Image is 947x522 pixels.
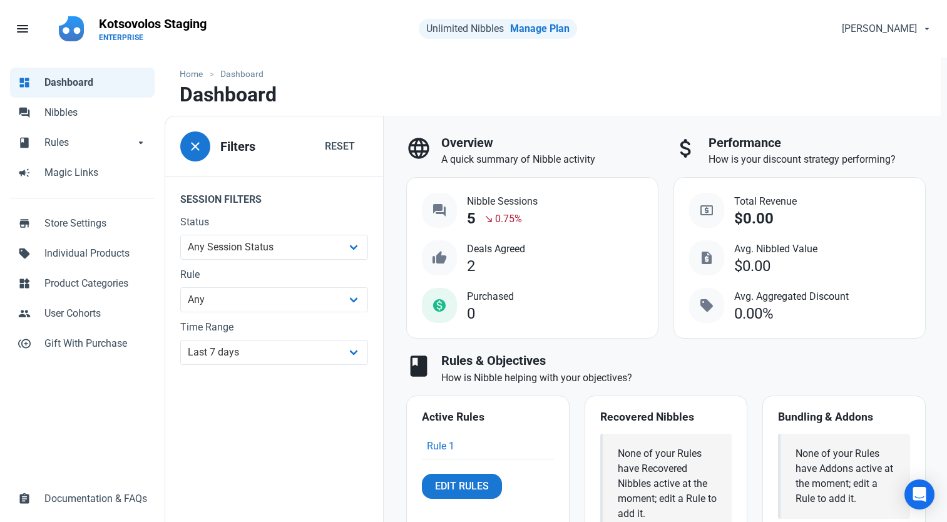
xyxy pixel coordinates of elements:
[831,16,939,41] button: [PERSON_NAME]
[422,474,502,499] a: Edit Rules
[10,329,155,359] a: control_point_duplicateGift With Purchase
[325,139,355,154] span: Reset
[18,75,31,88] span: dashboard
[18,165,31,178] span: campaign
[510,23,570,34] a: Manage Plan
[432,203,447,218] span: question_answer
[734,210,774,227] div: $0.00
[441,136,658,150] h3: Overview
[842,21,917,36] span: [PERSON_NAME]
[734,289,849,304] span: Avg. Aggregated Discount
[796,446,895,506] div: None of your Rules have Addons active at the moment; edit a Rule to add it.
[180,215,368,230] label: Status
[709,136,926,150] h3: Performance
[10,208,155,238] a: storeStore Settings
[44,75,147,90] span: Dashboard
[467,210,476,227] div: 5
[44,105,147,120] span: Nibbles
[618,446,717,521] div: None of your Rules have Recovered Nibbles active at the moment; edit a Rule to add it.
[441,152,658,167] p: A quick summary of Nibble activity
[432,250,447,265] span: thumb_up
[467,258,475,275] div: 2
[44,336,147,351] span: Gift With Purchase
[435,479,489,494] span: Edit Rules
[18,491,31,504] span: assignment
[165,177,383,215] legend: Session Filters
[18,336,31,349] span: control_point_duplicate
[10,269,155,299] a: widgetsProduct Categories
[427,440,454,452] a: Rule 1
[18,246,31,258] span: sell
[180,68,209,81] a: Home
[699,203,714,218] span: local_atm
[467,305,475,322] div: 0
[18,216,31,228] span: store
[484,214,494,224] span: south_east
[10,299,155,329] a: peopleUser Cohorts
[734,258,770,275] div: $0.00
[188,139,203,154] span: close
[180,320,368,335] label: Time Range
[426,23,504,34] span: Unlimited Nibbles
[91,10,214,48] a: Kotsovolos StagingENTERPRISE
[165,58,941,83] nav: breadcrumbs
[312,134,368,159] button: Reset
[709,152,926,167] p: How is your discount strategy performing?
[44,276,147,291] span: Product Categories
[441,371,926,386] p: How is Nibble helping with your objectives?
[600,411,732,424] h4: Recovered Nibbles
[422,411,554,424] h4: Active Rules
[10,238,155,269] a: sellIndividual Products
[10,128,155,158] a: bookRulesarrow_drop_down
[778,411,910,424] h4: Bundling & Addons
[406,136,431,161] span: language
[18,276,31,289] span: widgets
[904,479,934,509] div: Open Intercom Messenger
[44,246,147,261] span: Individual Products
[18,105,31,118] span: forum
[406,354,431,379] span: book
[10,68,155,98] a: dashboardDashboard
[734,305,774,322] div: 0.00%
[441,354,926,368] h3: Rules & Objectives
[734,194,797,209] span: Total Revenue
[467,242,525,257] span: Deals Agreed
[99,33,207,43] p: ENTERPRISE
[10,98,155,128] a: forumNibbles
[180,267,368,282] label: Rule
[432,298,447,313] span: monetization_on
[44,306,147,321] span: User Cohorts
[180,83,277,106] h1: Dashboard
[467,289,514,304] span: Purchased
[699,250,714,265] span: request_quote
[18,306,31,319] span: people
[180,131,210,161] button: close
[673,136,699,161] span: attach_money
[467,194,538,209] span: Nibble Sessions
[44,135,135,150] span: Rules
[495,212,522,227] span: 0.75%
[699,298,714,313] span: sell
[135,135,147,148] span: arrow_drop_down
[15,21,30,36] span: menu
[734,242,817,257] span: Avg. Nibbled Value
[10,484,155,514] a: assignmentDocumentation & FAQs
[44,491,147,506] span: Documentation & FAQs
[18,135,31,148] span: book
[10,158,155,188] a: campaignMagic Links
[220,140,255,154] h3: Filters
[44,165,147,180] span: Magic Links
[99,15,207,33] p: Kotsovolos Staging
[44,216,147,231] span: Store Settings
